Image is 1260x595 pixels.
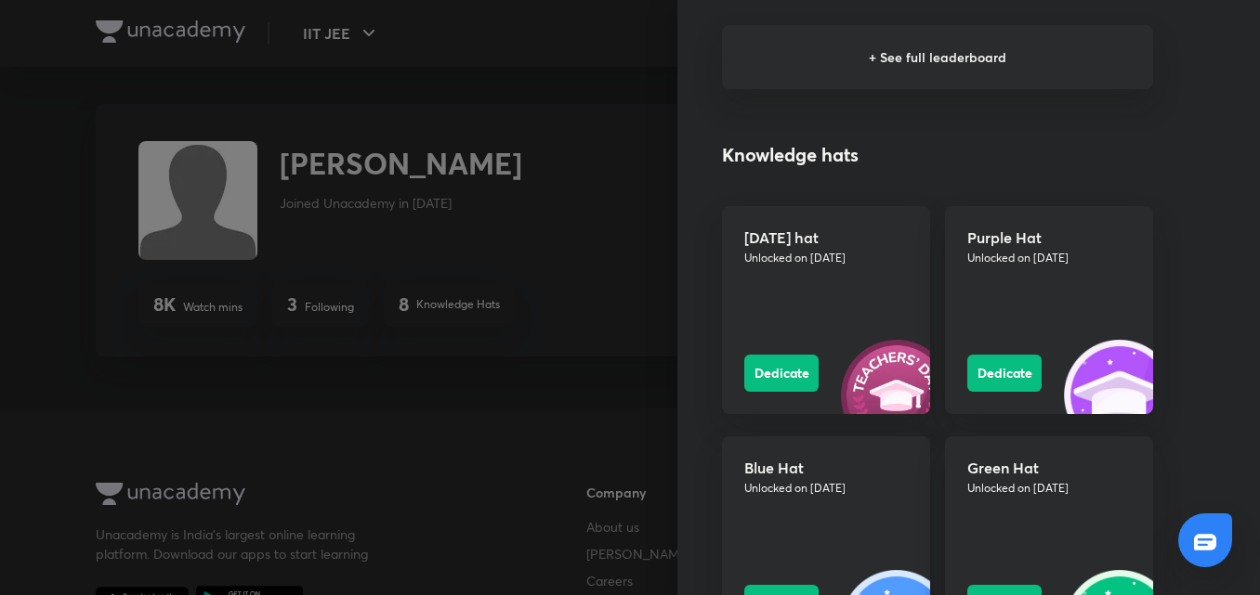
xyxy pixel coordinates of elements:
button: Dedicate [967,355,1042,392]
p: Unlocked on [DATE] [967,480,1131,497]
button: Dedicate [744,355,819,392]
h6: + See full leaderboard [722,25,1153,89]
h5: [DATE] hat [744,228,908,246]
h5: Blue Hat [744,459,908,476]
h5: Purple Hat [967,228,1131,246]
h4: Knowledge hats [722,141,1153,169]
p: Unlocked on [DATE] [744,480,908,497]
img: Purple Hat [1064,340,1175,451]
img: Teachers' Day hat [841,340,952,451]
p: Unlocked on [DATE] [744,250,908,266]
h5: Green Hat [967,459,1131,476]
p: Unlocked on [DATE] [967,250,1131,266]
